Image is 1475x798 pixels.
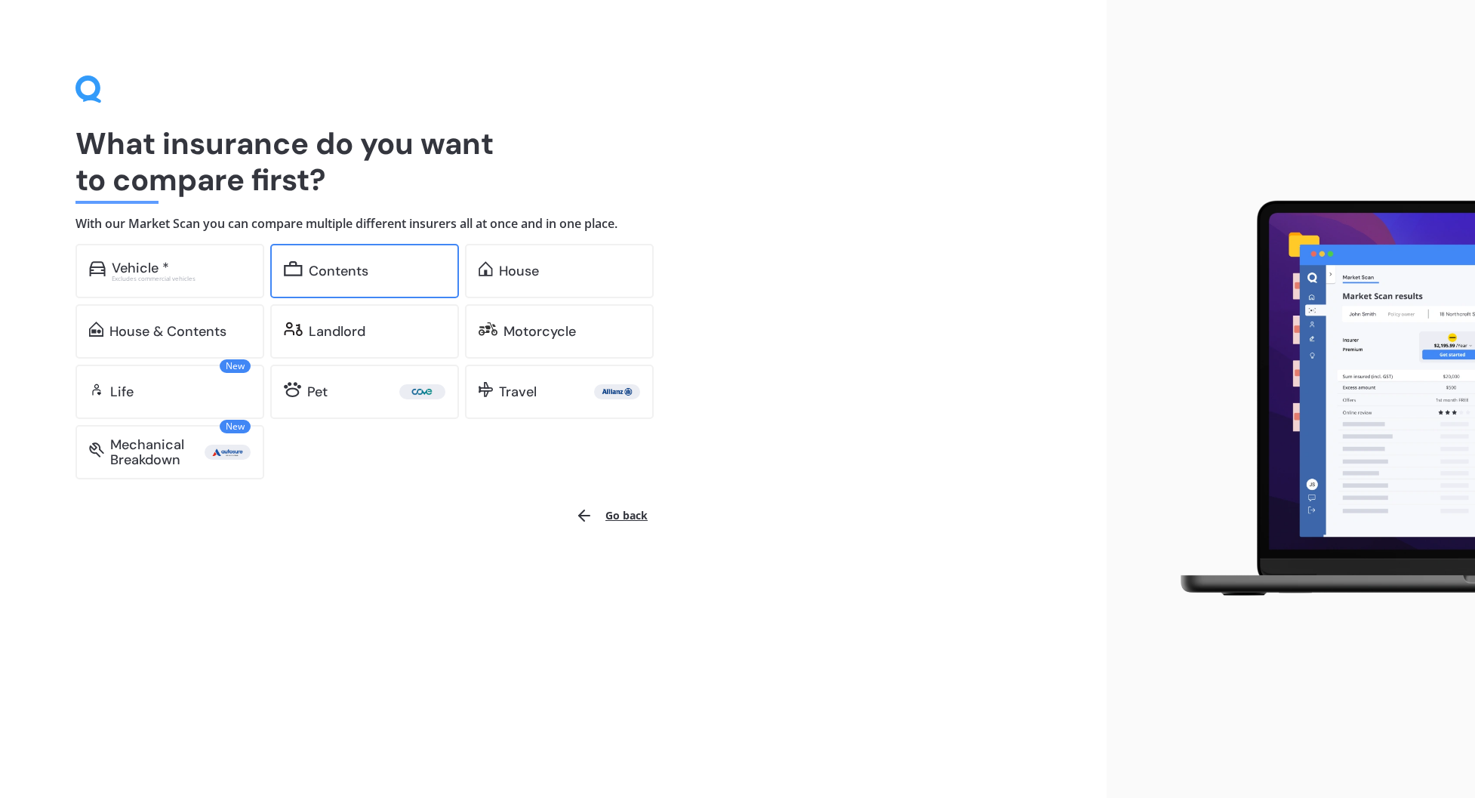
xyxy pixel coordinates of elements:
div: Travel [499,384,537,399]
img: Allianz.webp [597,384,637,399]
img: pet.71f96884985775575a0d.svg [284,382,301,397]
span: New [220,420,251,433]
img: car.f15378c7a67c060ca3f3.svg [89,261,106,276]
div: Pet [307,384,328,399]
h1: What insurance do you want to compare first? [75,125,1031,198]
img: home-and-contents.b802091223b8502ef2dd.svg [89,322,103,337]
div: House & Contents [109,324,226,339]
img: motorbike.c49f395e5a6966510904.svg [479,322,497,337]
div: Excludes commercial vehicles [112,276,251,282]
div: Contents [309,263,368,279]
img: Cove.webp [402,384,442,399]
img: laptop.webp [1159,192,1475,607]
img: home.91c183c226a05b4dc763.svg [479,261,493,276]
div: Landlord [309,324,365,339]
span: New [220,359,251,373]
div: House [499,263,539,279]
img: mbi.6615ef239df2212c2848.svg [89,442,104,458]
button: Go back [566,498,657,534]
a: Pet [270,365,459,419]
div: Mechanical Breakdown [110,437,205,467]
img: travel.bdda8d6aa9c3f12c5fe2.svg [479,382,493,397]
img: landlord.470ea2398dcb263567d0.svg [284,322,303,337]
div: Life [110,384,134,399]
div: Vehicle * [112,260,169,276]
div: Motorcycle [503,324,576,339]
img: life.f720d6a2d7cdcd3ad642.svg [89,382,104,397]
img: Autosure.webp [208,445,248,460]
h4: With our Market Scan you can compare multiple different insurers all at once and in one place. [75,216,1031,232]
img: content.01f40a52572271636b6f.svg [284,261,303,276]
